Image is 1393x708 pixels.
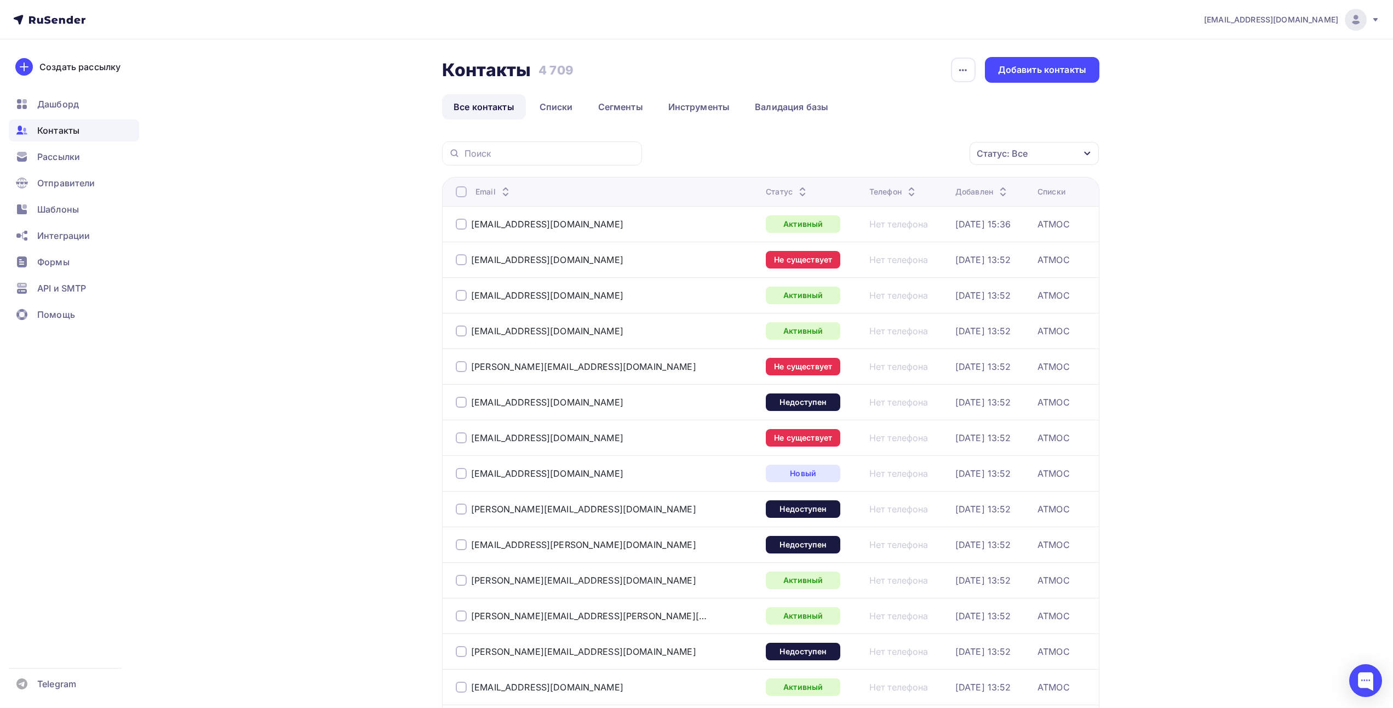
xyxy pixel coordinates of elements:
a: Нет телефона [869,575,928,586]
span: API и SMTP [37,282,86,295]
a: Недоступен [766,536,840,553]
a: [PERSON_NAME][EMAIL_ADDRESS][DOMAIN_NAME] [471,575,696,586]
a: [EMAIL_ADDRESS][DOMAIN_NAME] [471,682,623,693]
a: Дашборд [9,93,139,115]
a: АТМОС [1037,575,1070,586]
div: Статус: Все [977,147,1028,160]
div: [DATE] 13:52 [955,610,1011,621]
div: [PERSON_NAME][EMAIL_ADDRESS][DOMAIN_NAME] [471,504,696,515]
a: [PERSON_NAME][EMAIL_ADDRESS][DOMAIN_NAME] [471,646,696,657]
span: Помощь [37,308,75,321]
span: Рассылки [37,150,80,163]
a: Нет телефона [869,504,928,515]
div: [EMAIL_ADDRESS][DOMAIN_NAME] [471,468,623,479]
a: [EMAIL_ADDRESS][DOMAIN_NAME] [471,254,623,265]
a: АТМОС [1037,254,1070,265]
a: АТМОС [1037,326,1070,336]
div: Нет телефона [869,610,928,621]
a: Нет телефона [869,326,928,336]
a: [EMAIL_ADDRESS][DOMAIN_NAME] [471,397,623,408]
div: Недоступен [766,393,840,411]
button: Статус: Все [969,141,1099,165]
a: Шаблоны [9,198,139,220]
div: Телефон [869,186,918,197]
a: Активный [766,678,840,696]
div: [DATE] 13:52 [955,432,1011,443]
a: АТМОС [1037,610,1070,621]
div: Email [475,186,512,197]
span: [EMAIL_ADDRESS][DOMAIN_NAME] [1204,14,1338,25]
a: [DATE] 13:52 [955,646,1011,657]
div: Нет телефона [869,432,928,443]
div: [DATE] 15:36 [955,219,1011,230]
a: АТМОС [1037,219,1070,230]
a: Недоступен [766,643,840,660]
a: Нет телефона [869,468,928,479]
a: Нет телефона [869,539,928,550]
h2: Контакты [442,59,531,81]
div: Активный [766,215,840,233]
a: Рассылки [9,146,139,168]
a: Отправители [9,172,139,194]
a: [DATE] 13:52 [955,254,1011,265]
a: Нет телефона [869,646,928,657]
div: [EMAIL_ADDRESS][DOMAIN_NAME] [471,326,623,336]
a: Нет телефона [869,682,928,693]
a: Нет телефона [869,290,928,301]
a: [DATE] 13:52 [955,539,1011,550]
a: Активный [766,572,840,589]
a: АТМОС [1037,290,1070,301]
div: Статус [766,186,809,197]
div: АТМОС [1037,432,1070,443]
a: АТМОС [1037,539,1070,550]
span: Интеграции [37,229,90,242]
a: Списки [528,94,584,119]
div: Создать рассылку [39,60,121,73]
div: Нет телефона [869,397,928,408]
a: АТМОС [1037,682,1070,693]
h3: 4 709 [538,62,574,78]
a: [PERSON_NAME][EMAIL_ADDRESS][PERSON_NAME][DOMAIN_NAME] [471,610,707,621]
a: АТМОС [1037,397,1070,408]
a: Не существует [766,251,840,269]
span: Контакты [37,124,79,137]
span: Шаблоны [37,203,79,216]
div: АТМОС [1037,646,1070,657]
a: Формы [9,251,139,273]
a: Активный [766,322,840,340]
input: Поиск [465,147,635,159]
a: АТМОС [1037,468,1070,479]
a: Валидация базы [743,94,840,119]
a: [EMAIL_ADDRESS][DOMAIN_NAME] [471,432,623,443]
a: Нет телефона [869,219,928,230]
a: [DATE] 13:52 [955,290,1011,301]
a: [DATE] 13:52 [955,326,1011,336]
a: Все контакты [442,94,526,119]
a: Контакты [9,119,139,141]
a: Нет телефона [869,254,928,265]
a: [DATE] 13:52 [955,361,1011,372]
a: Не существует [766,429,840,447]
a: [EMAIL_ADDRESS][PERSON_NAME][DOMAIN_NAME] [471,539,696,550]
a: АТМОС [1037,504,1070,515]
